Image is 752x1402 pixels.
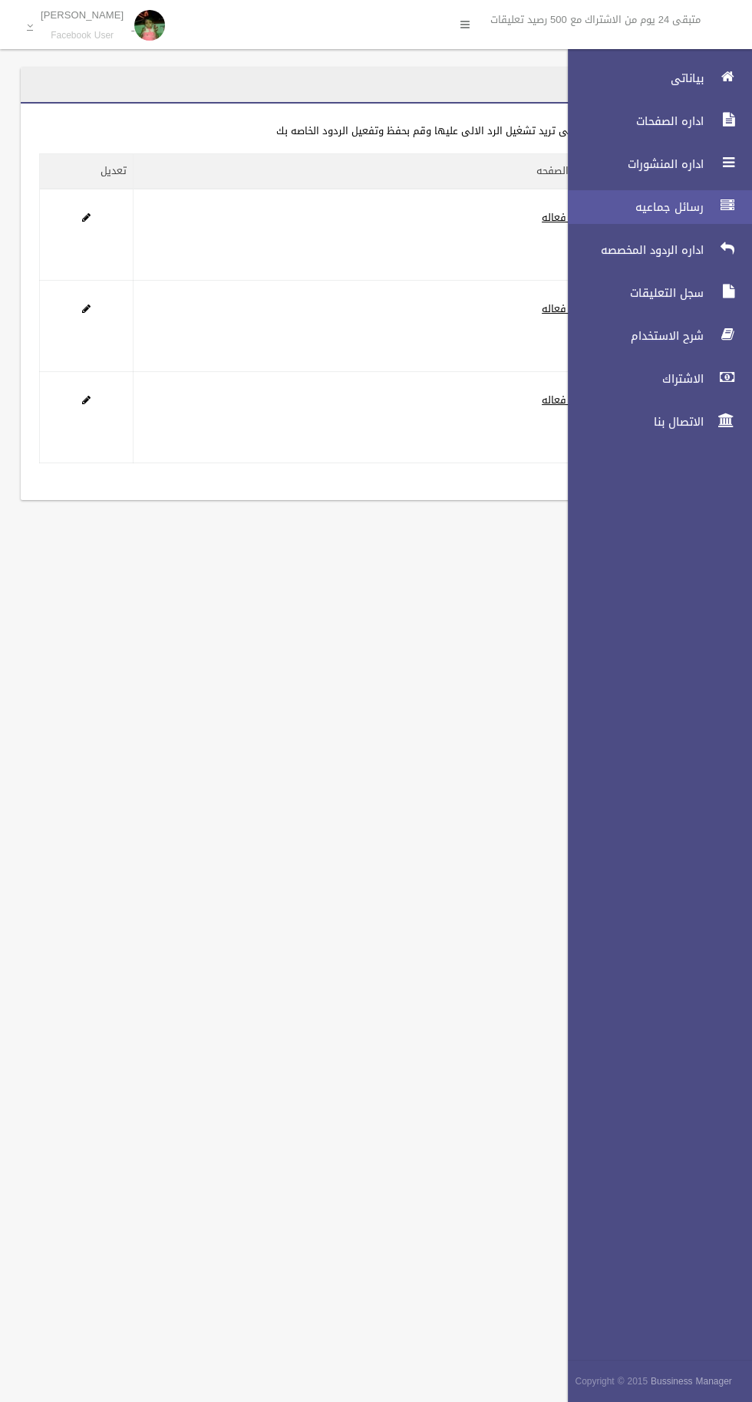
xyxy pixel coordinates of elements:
span: اداره الردود المخصصه [555,242,708,258]
a: رسائل جماعيه [555,190,752,224]
small: Facebook User [41,30,124,41]
a: شرح الاستخدام [555,319,752,353]
a: اداره الردود المخصصه [555,233,752,267]
span: رسائل جماعيه [555,199,708,215]
p: [PERSON_NAME] [41,9,124,21]
a: اداره الصفحات [555,104,752,138]
a: Edit [82,390,91,410]
a: غير فعاله [542,208,582,227]
span: Copyright © 2015 [575,1373,648,1390]
a: Edit [82,299,91,318]
a: اداره المنشورات [555,147,752,181]
span: اداره الصفحات [555,114,708,129]
a: الاشتراك [555,362,752,396]
a: بياناتى [555,61,752,95]
a: Edit [82,208,91,227]
span: الاتصال بنا [555,414,708,429]
strong: Bussiness Manager [651,1373,732,1390]
span: اداره المنشورات [555,156,708,172]
th: تعديل [40,154,134,189]
a: الاتصال بنا [555,405,752,439]
span: بياناتى [555,71,708,86]
span: سجل التعليقات [555,285,708,301]
a: سجل التعليقات [555,276,752,310]
th: حاله الصفحه [133,154,596,189]
div: اضغط على الصفحه التى تريد تشغيل الرد الالى عليها وقم بحفظ وتفعيل الردود الخاصه بك [39,122,664,140]
a: غير فعاله [542,299,582,318]
a: غير فعاله [542,390,582,410]
span: الاشتراك [555,371,708,387]
span: شرح الاستخدام [555,328,708,344]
